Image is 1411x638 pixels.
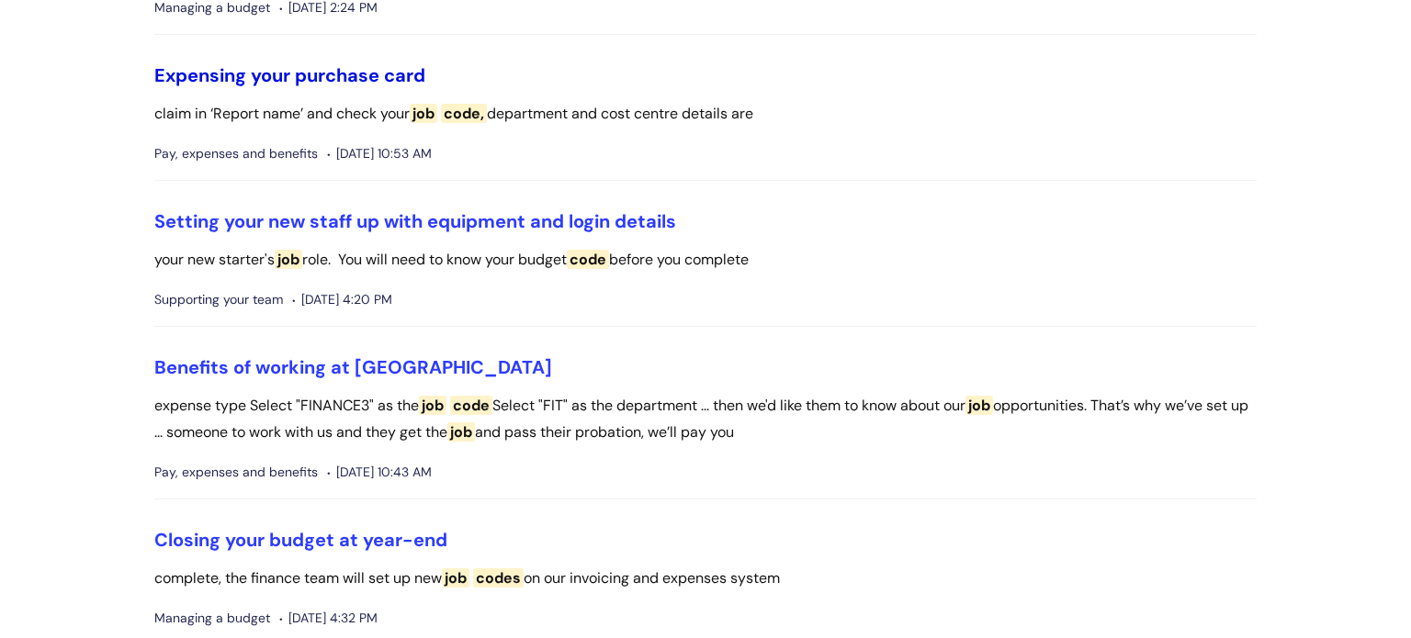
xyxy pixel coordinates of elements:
[154,142,318,165] span: Pay, expenses and benefits
[154,565,1257,592] p: complete, the finance team will set up new on our invoicing and expenses system
[473,568,524,588] span: codes
[567,250,609,269] span: code
[327,461,432,484] span: [DATE] 10:43 AM
[154,393,1257,446] p: expense type Select "FINANCE3" as the Select "FIT" as the department ... then we'd like them to k...
[419,396,446,415] span: job
[154,607,270,630] span: Managing a budget
[154,461,318,484] span: Pay, expenses and benefits
[292,288,392,311] span: [DATE] 4:20 PM
[275,250,302,269] span: job
[154,528,447,552] a: Closing your budget at year-end
[154,355,552,379] a: Benefits of working at [GEOGRAPHIC_DATA]
[965,396,993,415] span: job
[442,568,469,588] span: job
[154,288,283,311] span: Supporting your team
[447,422,475,442] span: job
[441,104,487,123] span: code,
[154,63,425,87] a: Expensing your purchase card
[327,142,432,165] span: [DATE] 10:53 AM
[410,104,437,123] span: job
[450,396,492,415] span: code
[279,607,378,630] span: [DATE] 4:32 PM
[154,247,1257,274] p: your new starter's role. You will need to know your budget before you complete
[154,209,676,233] a: Setting your new staff up with equipment and login details
[154,101,1257,128] p: claim in ‘Report name’ and check your department and cost centre details are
